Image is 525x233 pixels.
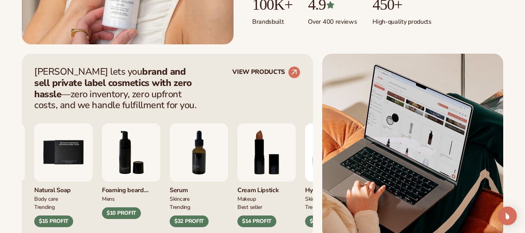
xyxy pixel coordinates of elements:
div: $35 PROFIT [305,215,344,227]
div: Serum [170,182,228,194]
div: Open Intercom Messenger [498,207,517,225]
div: TRENDING [170,203,228,211]
div: 9 / 9 [305,123,363,227]
div: 6 / 9 [102,123,160,219]
img: Foaming beard wash. [102,123,160,182]
div: $14 PROFIT [237,215,276,227]
div: mens [102,194,160,203]
img: Collagen and retinol serum. [170,123,228,182]
p: Brands built [252,13,292,26]
p: Over 400 reviews [308,13,357,26]
div: Hyaluronic moisturizer [305,182,363,194]
img: Hyaluronic Moisturizer [305,123,363,182]
div: TRENDING [305,203,363,211]
img: Nature bar of soap. [34,123,93,182]
div: Cream Lipstick [237,182,296,194]
p: [PERSON_NAME] lets you —zero inventory, zero upfront costs, and we handle fulfillment for you. [34,66,202,111]
div: MAKEUP [237,194,296,203]
div: BODY Care [34,194,93,203]
div: SKINCARE [170,194,228,203]
div: $10 PROFIT [102,207,141,219]
strong: brand and sell private label cosmetics with zero hassle [34,65,192,100]
div: BEST SELLER [237,203,296,211]
div: Natural Soap [34,182,93,194]
div: $32 PROFIT [170,215,209,227]
div: 7 / 9 [170,123,228,227]
div: TRENDING [34,203,93,211]
p: High-quality products [372,13,431,26]
div: $15 PROFIT [34,215,73,227]
img: Luxury cream lipstick. [237,123,296,182]
a: VIEW PRODUCTS [232,66,300,79]
div: 8 / 9 [237,123,296,227]
div: 5 / 9 [34,123,93,227]
div: Foaming beard wash [102,182,160,194]
div: SKINCARE [305,194,363,203]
